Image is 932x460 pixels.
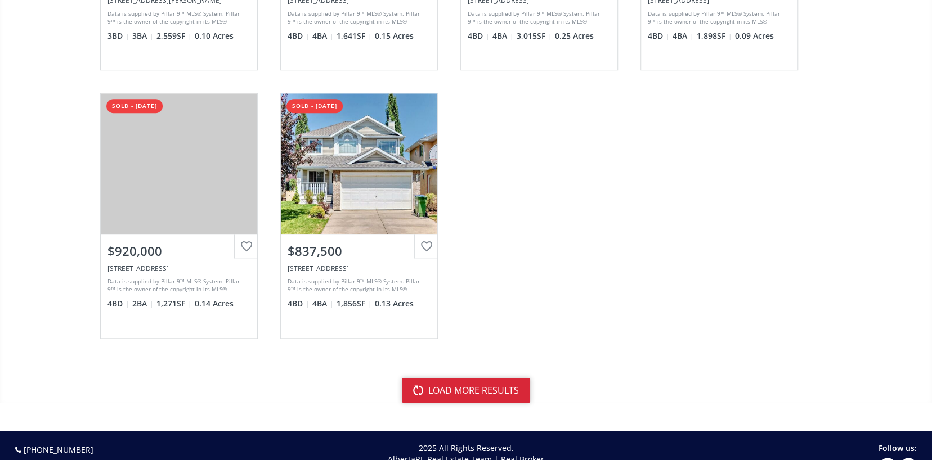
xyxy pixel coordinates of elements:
div: Data is supplied by Pillar 9™ MLS® System. Pillar 9™ is the owner of the copyright in its MLS® Sy... [288,10,428,26]
a: [PHONE_NUMBER] [24,444,93,455]
div: Data is supplied by Pillar 9™ MLS® System. Pillar 9™ is the owner of the copyright in its MLS® Sy... [288,277,428,294]
div: Data is supplied by Pillar 9™ MLS® System. Pillar 9™ is the owner of the copyright in its MLS® Sy... [468,10,608,26]
a: sold - [DATE]$920,000[STREET_ADDRESS]Data is supplied by Pillar 9™ MLS® System. Pillar 9™ is the ... [89,82,269,349]
span: 0.09 Acres [735,30,774,42]
span: 3 BD [107,30,129,42]
span: 1,856 SF [337,298,372,309]
a: sold - [DATE]$837,500[STREET_ADDRESS]Data is supplied by Pillar 9™ MLS® System. Pillar 9™ is the ... [269,82,449,349]
div: 850 Sierra Madre Court SW, Calgary, AB T3H3J1 [288,264,431,273]
div: Data is supplied by Pillar 9™ MLS® System. Pillar 9™ is the owner of the copyright in its MLS® Sy... [107,10,248,26]
span: 3,015 SF [517,30,552,42]
span: 0.25 Acres [555,30,594,42]
span: 0.14 Acres [195,298,234,309]
span: 2 BA [132,298,154,309]
div: Data is supplied by Pillar 9™ MLS® System. Pillar 9™ is the owner of the copyright in its MLS® Sy... [648,10,788,26]
span: Follow us: [879,443,917,453]
span: 4 BA [492,30,514,42]
span: 4 BD [288,30,310,42]
span: 1,898 SF [697,30,732,42]
span: 0.10 Acres [195,30,234,42]
span: 0.13 Acres [375,298,414,309]
div: $920,000 [107,242,250,260]
span: 4 BD [288,298,310,309]
span: 2,559 SF [156,30,192,42]
span: 1,271 SF [156,298,192,309]
span: 3 BA [132,30,154,42]
span: 0.15 Acres [375,30,414,42]
span: 4 BA [312,30,334,42]
div: 21 Columbia Place NW, Calgary, AB T2L 0R4 [107,264,250,273]
span: 4 BD [107,298,129,309]
div: Data is supplied by Pillar 9™ MLS® System. Pillar 9™ is the owner of the copyright in its MLS® Sy... [107,277,248,294]
div: $837,500 [288,242,431,260]
button: load more results [402,378,530,403]
span: 4 BD [468,30,490,42]
span: 4 BD [648,30,670,42]
span: 4 BA [673,30,694,42]
span: 4 BA [312,298,334,309]
span: 1,641 SF [337,30,372,42]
